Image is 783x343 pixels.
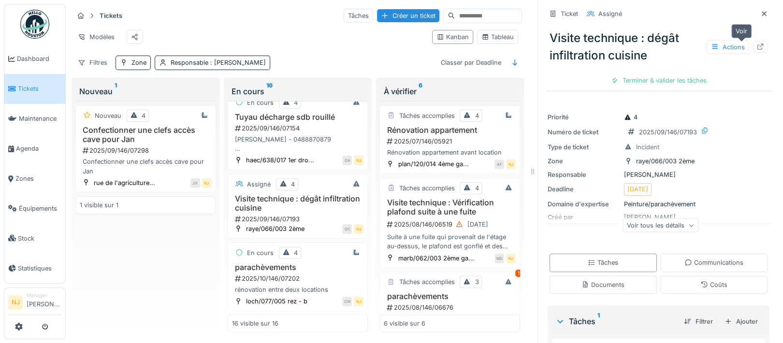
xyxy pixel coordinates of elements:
h3: Tuyau décharge sdb rouillé [232,113,364,122]
div: raye/066/003 2ème [636,157,695,166]
div: 4 [294,248,298,257]
div: Manager [27,292,61,299]
div: 4 [624,113,638,122]
div: [PERSON_NAME] [548,170,769,179]
img: Badge_color-CXgf-gQk.svg [20,10,49,39]
div: Tâches accomplies [399,111,454,120]
div: Visite technique : dégât infiltration cuisine [546,26,771,68]
span: Dashboard [17,54,61,63]
div: Modèles [73,30,119,44]
h3: Rénovation appartement [384,126,516,135]
span: Zones [15,174,61,183]
div: Terminer & valider les tâches [607,74,710,87]
div: 16 visible sur 16 [232,319,278,328]
div: [PERSON_NAME] - 0488870879 Tuyau décharge sdb rouillé [232,135,364,153]
div: Créer un ticket [377,9,439,22]
div: GC [342,224,352,234]
span: Maintenance [19,114,61,123]
a: Dashboard [4,44,65,74]
a: Zones [4,164,65,194]
div: Domaine d'expertise [548,200,620,209]
div: Communications [684,258,743,267]
div: loch/077/005 rez - b [246,297,307,306]
div: Assigné [247,180,271,189]
div: Ajouter [721,315,762,328]
div: Rénovation appartement avant location [384,148,516,157]
div: Assigné [598,9,622,18]
div: 6 visible sur 6 [384,319,425,328]
div: Nouveau [95,111,121,120]
div: Zone [548,157,620,166]
div: Voir [731,24,752,38]
div: JV [190,178,200,188]
li: [PERSON_NAME] [27,292,61,313]
div: En cours [232,86,364,97]
div: En cours [247,98,274,107]
div: MD [494,254,504,263]
div: Tâches [555,315,676,327]
div: plan/120/014 4ème ga... [398,159,468,169]
span: Agenda [16,144,61,153]
div: Nouveau [79,86,212,97]
span: Tickets [18,84,61,93]
a: NJ Manager[PERSON_NAME] [8,292,61,315]
div: NJ [354,224,363,234]
h3: parachèvements [232,263,364,272]
sup: 1 [597,315,600,327]
div: NJ [506,159,516,169]
div: Zone [131,58,146,67]
div: 1 [515,270,522,277]
span: : [PERSON_NAME] [208,59,266,66]
div: Deadline [548,185,620,194]
div: Tâches [588,258,618,267]
div: [DATE] [627,185,648,194]
div: haec/638/017 1er dro... [246,156,314,165]
div: En cours [247,248,274,257]
sup: 16 [266,86,273,97]
sup: 6 [418,86,422,97]
div: Numéro de ticket [548,128,620,137]
span: Stock [18,234,61,243]
div: 3 [475,277,478,286]
a: Tickets [4,74,65,104]
div: 2025/07/146/05921 [386,137,516,146]
div: marb/062/003 2ème ga... [398,254,474,263]
div: 2025/09/146/07154 [234,124,364,133]
div: Tâches accomplies [399,277,454,286]
div: Suite à une fuite qui provenait de l'étage au-dessus, le plafond est gonflé et des taches jaunes ... [384,232,516,251]
a: Stock [4,223,65,253]
li: NJ [8,295,23,310]
a: Équipements [4,194,65,224]
div: 2025/09/146/07193 [639,128,697,137]
div: CM [342,297,352,306]
div: raye/066/003 2ème [246,224,304,233]
div: NJ [354,297,363,306]
div: Tâches accomplies [399,184,454,193]
div: Coûts [700,280,727,289]
div: NJ [506,254,516,263]
div: 4 [475,111,478,120]
div: Voir tous les détails [623,218,698,232]
h3: Visite technique : Vérification plafond suite à une fuite [384,198,516,216]
div: Incident [636,143,659,152]
div: Confectionner une clefs accès cave pour Jan [80,157,212,175]
div: Documents [581,280,624,289]
h3: Confectionner une clefs accès cave pour Jan [80,126,212,144]
div: 2025/08/146/06676 [386,303,516,312]
div: OA [342,156,352,165]
strong: Tickets [96,11,126,20]
div: [DATE] [467,220,488,229]
div: Peinture/parachèvement [548,200,769,209]
a: Maintenance [4,104,65,134]
div: Classer par Deadline [436,56,506,70]
div: Responsable [548,170,620,179]
div: Responsable [171,58,266,67]
div: Tâches [344,9,373,23]
h3: Visite technique : dégât infiltration cuisine [232,194,364,213]
div: Priorité [548,113,620,122]
sup: 1 [115,86,117,97]
div: Ticket [561,9,578,18]
div: Type de ticket [548,143,620,152]
span: Statistiques [18,264,61,273]
div: 2025/09/146/07193 [234,214,364,224]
